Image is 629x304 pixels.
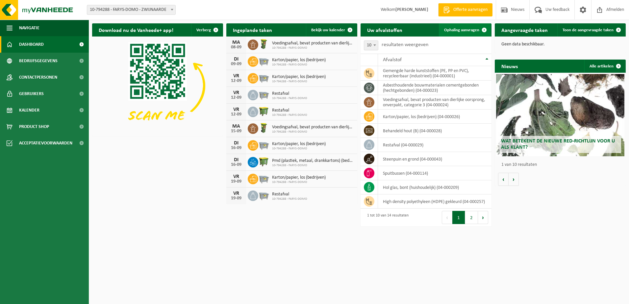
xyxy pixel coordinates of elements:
[395,7,428,12] strong: [PERSON_NAME]
[230,57,243,62] div: DI
[557,23,625,37] a: Toon de aangevraagde taken
[378,194,491,209] td: high density polyethyleen (HDPE) gekleurd (04-000257)
[584,60,625,73] a: Alle artikelen
[272,125,354,130] span: Voedingsafval, bevat producten van dierlijke oorsprong, onverpakt, categorie 3
[272,192,307,197] span: Restafval
[230,73,243,79] div: VR
[501,163,622,167] p: 1 van 10 resultaten
[19,69,57,86] span: Contactpersonen
[272,113,307,117] span: 10-794288 - FARYS-DOMO
[378,152,491,166] td: steenpuin en grond (04-000043)
[378,124,491,138] td: behandeld hout (B) (04-000028)
[438,3,492,16] a: Offerte aanvragen
[378,166,491,180] td: spuitbussen (04-000114)
[230,107,243,112] div: VR
[509,173,519,186] button: Volgende
[306,23,357,37] a: Bekijk uw kalender
[442,211,452,224] button: Previous
[19,36,44,53] span: Dashboard
[272,58,326,63] span: Karton/papier, los (bedrijven)
[19,102,39,118] span: Kalender
[496,74,624,156] a: Wat betekent de nieuwe RED-richtlijn voor u als klant?
[501,139,615,150] span: Wat betekent de nieuwe RED-richtlijn voor u als klant?
[258,173,269,184] img: WB-2500-GAL-GY-01
[495,23,554,36] h2: Aangevraagde taken
[272,91,307,96] span: Restafval
[378,180,491,194] td: hol glas, bont (huishoudelijk) (04-000209)
[258,122,269,134] img: WB-0060-HPE-GN-50
[230,146,243,150] div: 16-09
[258,89,269,100] img: WB-2500-GAL-GY-01
[230,40,243,45] div: MA
[230,79,243,83] div: 12-09
[230,163,243,167] div: 16-09
[498,173,509,186] button: Vorige
[230,196,243,201] div: 19-09
[258,55,269,66] img: WB-2500-GAL-GY-01
[230,129,243,134] div: 15-09
[501,42,619,47] p: Geen data beschikbaar.
[439,23,491,37] a: Ophaling aanvragen
[272,147,326,151] span: 10-794288 - FARYS-DOMO
[230,157,243,163] div: DI
[226,23,279,36] h2: Ingeplande taken
[19,86,44,102] span: Gebruikers
[258,156,269,167] img: WB-1100-HPE-GN-50
[191,23,222,37] button: Verberg
[258,106,269,117] img: WB-1100-HPE-GN-50
[230,95,243,100] div: 12-09
[230,112,243,117] div: 12-09
[230,124,243,129] div: MA
[272,63,326,67] span: 10-794288 - FARYS-DOMO
[364,40,378,50] span: 10
[465,211,478,224] button: 2
[258,139,269,150] img: WB-2500-GAL-GY-01
[272,108,307,113] span: Restafval
[230,90,243,95] div: VR
[272,164,354,167] span: 10-794288 - FARYS-DOMO
[272,180,326,184] span: 10-794288 - FARYS-DOMO
[272,130,354,134] span: 10-794288 - FARYS-DOMO
[364,41,378,50] span: 10
[478,211,488,224] button: Next
[92,23,180,36] h2: Download nu de Vanheede+ app!
[272,80,326,84] span: 10-794288 - FARYS-DOMO
[378,95,491,110] td: voedingsafval, bevat producten van dierlijke oorsprong, onverpakt, categorie 3 (04-000024)
[258,190,269,201] img: WB-2500-GAL-GY-01
[444,28,479,32] span: Ophaling aanvragen
[563,28,614,32] span: Toon de aangevraagde taken
[311,28,345,32] span: Bekijk uw kalender
[230,179,243,184] div: 19-09
[272,74,326,80] span: Karton/papier, los (bedrijven)
[452,7,489,13] span: Offerte aanvragen
[272,197,307,201] span: 10-794288 - FARYS-DOMO
[230,191,243,196] div: VR
[258,38,269,50] img: WB-0060-HPE-GN-50
[382,42,428,47] label: resultaten weergeven
[272,96,307,100] span: 10-794288 - FARYS-DOMO
[230,140,243,146] div: DI
[361,23,409,36] h2: Uw afvalstoffen
[87,5,175,14] span: 10-794288 - FARYS-DOMO - ZWIJNAARDE
[92,37,223,135] img: Download de VHEPlus App
[19,135,72,151] span: Acceptatievoorwaarden
[452,211,465,224] button: 1
[378,110,491,124] td: karton/papier, los (bedrijven) (04-000026)
[87,5,176,15] span: 10-794288 - FARYS-DOMO - ZWIJNAARDE
[383,57,402,63] span: Afvalstof
[272,158,354,164] span: Pmd (plastiek, metaal, drankkartons) (bedrijven)
[378,66,491,81] td: gemengde harde kunststoffen (PE, PP en PVC), recycleerbaar (industrieel) (04-000001)
[272,41,354,46] span: Voedingsafval, bevat producten van dierlijke oorsprong, onverpakt, categorie 3
[378,138,491,152] td: restafval (04-000029)
[230,174,243,179] div: VR
[19,20,39,36] span: Navigatie
[19,53,58,69] span: Bedrijfsgegevens
[196,28,211,32] span: Verberg
[272,141,326,147] span: Karton/papier, los (bedrijven)
[272,175,326,180] span: Karton/papier, los (bedrijven)
[258,72,269,83] img: WB-2500-GAL-GY-01
[272,46,354,50] span: 10-794288 - FARYS-DOMO
[19,118,49,135] span: Product Shop
[230,45,243,50] div: 08-09
[364,210,409,225] div: 1 tot 10 van 14 resultaten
